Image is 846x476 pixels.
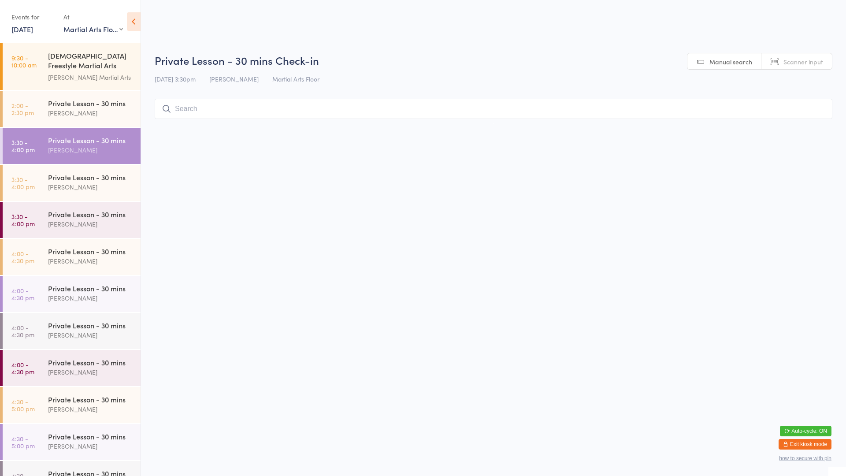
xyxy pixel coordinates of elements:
[3,350,141,386] a: 4:00 -4:30 pmPrivate Lesson - 30 mins[PERSON_NAME]
[780,426,831,436] button: Auto-cycle: ON
[155,53,832,67] h2: Private Lesson - 30 mins Check-in
[11,287,34,301] time: 4:00 - 4:30 pm
[783,57,823,66] span: Scanner input
[3,202,141,238] a: 3:30 -4:00 pmPrivate Lesson - 30 mins[PERSON_NAME]
[3,387,141,423] a: 4:30 -5:00 pmPrivate Lesson - 30 mins[PERSON_NAME]
[709,57,752,66] span: Manual search
[3,239,141,275] a: 4:00 -4:30 pmPrivate Lesson - 30 mins[PERSON_NAME]
[48,320,133,330] div: Private Lesson - 30 mins
[11,398,35,412] time: 4:30 - 5:00 pm
[11,176,35,190] time: 3:30 - 4:00 pm
[3,313,141,349] a: 4:00 -4:30 pmPrivate Lesson - 30 mins[PERSON_NAME]
[48,293,133,303] div: [PERSON_NAME]
[155,74,196,83] span: [DATE] 3:30pm
[48,51,133,72] div: [DEMOGRAPHIC_DATA] Freestyle Martial Arts (Little Heroes)
[11,24,33,34] a: [DATE]
[3,424,141,460] a: 4:30 -5:00 pmPrivate Lesson - 30 mins[PERSON_NAME]
[48,219,133,229] div: [PERSON_NAME]
[11,435,35,449] time: 4:30 - 5:00 pm
[48,357,133,367] div: Private Lesson - 30 mins
[48,246,133,256] div: Private Lesson - 30 mins
[11,139,35,153] time: 3:30 - 4:00 pm
[11,10,55,24] div: Events for
[63,24,123,34] div: Martial Arts Floor
[48,394,133,404] div: Private Lesson - 30 mins
[48,431,133,441] div: Private Lesson - 30 mins
[3,43,141,90] a: 9:30 -10:00 am[DEMOGRAPHIC_DATA] Freestyle Martial Arts (Little Heroes)[PERSON_NAME] Martial Arts
[48,108,133,118] div: [PERSON_NAME]
[209,74,259,83] span: [PERSON_NAME]
[48,135,133,145] div: Private Lesson - 30 mins
[48,256,133,266] div: [PERSON_NAME]
[11,361,34,375] time: 4:00 - 4:30 pm
[48,209,133,219] div: Private Lesson - 30 mins
[779,439,831,450] button: Exit kiosk mode
[48,404,133,414] div: [PERSON_NAME]
[779,455,831,461] button: how to secure with pin
[48,330,133,340] div: [PERSON_NAME]
[11,213,35,227] time: 3:30 - 4:00 pm
[11,102,34,116] time: 2:00 - 2:30 pm
[3,91,141,127] a: 2:00 -2:30 pmPrivate Lesson - 30 mins[PERSON_NAME]
[272,74,319,83] span: Martial Arts Floor
[11,250,34,264] time: 4:00 - 4:30 pm
[3,165,141,201] a: 3:30 -4:00 pmPrivate Lesson - 30 mins[PERSON_NAME]
[3,128,141,164] a: 3:30 -4:00 pmPrivate Lesson - 30 mins[PERSON_NAME]
[48,367,133,377] div: [PERSON_NAME]
[48,182,133,192] div: [PERSON_NAME]
[48,98,133,108] div: Private Lesson - 30 mins
[48,172,133,182] div: Private Lesson - 30 mins
[155,99,832,119] input: Search
[48,283,133,293] div: Private Lesson - 30 mins
[48,145,133,155] div: [PERSON_NAME]
[48,72,133,82] div: [PERSON_NAME] Martial Arts
[11,324,34,338] time: 4:00 - 4:30 pm
[63,10,123,24] div: At
[11,54,37,68] time: 9:30 - 10:00 am
[48,441,133,451] div: [PERSON_NAME]
[3,276,141,312] a: 4:00 -4:30 pmPrivate Lesson - 30 mins[PERSON_NAME]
